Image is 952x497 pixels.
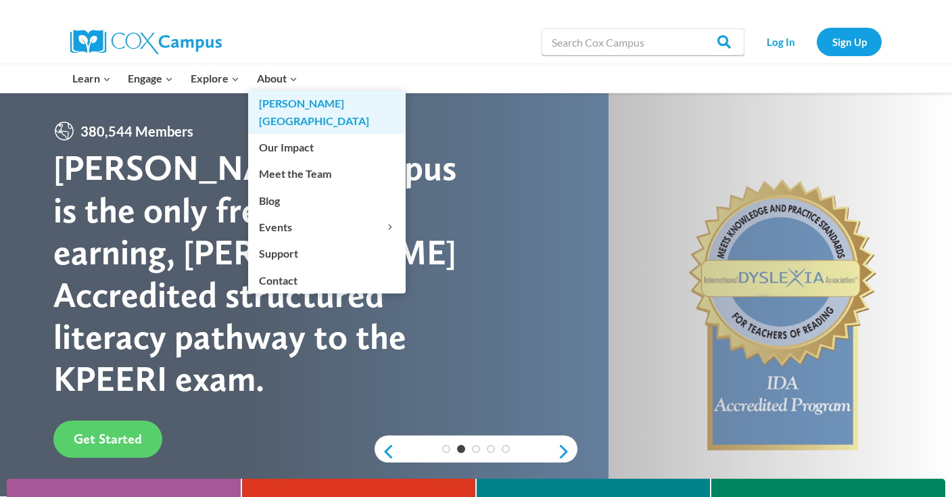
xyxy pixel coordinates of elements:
a: 5 [502,445,510,453]
span: 380,544 Members [75,120,199,142]
button: Child menu of Learn [64,64,120,93]
a: Support [248,241,406,266]
button: Child menu of Explore [182,64,248,93]
img: Cox Campus [70,30,222,54]
button: Child menu of Events [248,214,406,240]
nav: Secondary Navigation [751,28,882,55]
button: Child menu of About [248,64,306,93]
a: 2 [457,445,465,453]
a: Log In [751,28,810,55]
input: Search Cox Campus [542,28,744,55]
button: Child menu of Engage [120,64,183,93]
a: 1 [442,445,450,453]
span: Get Started [74,431,142,447]
nav: Primary Navigation [64,64,306,93]
a: next [557,444,577,460]
a: previous [375,444,395,460]
a: Meet the Team [248,161,406,187]
a: Sign Up [817,28,882,55]
div: [PERSON_NAME] Campus is the only free CEU earning, [PERSON_NAME] Accredited structured literacy p... [53,147,476,400]
a: Contact [248,267,406,293]
a: 4 [487,445,495,453]
div: content slider buttons [375,438,577,465]
a: Our Impact [248,135,406,160]
a: 3 [472,445,480,453]
a: Blog [248,187,406,213]
a: Get Started [53,421,162,458]
a: [PERSON_NAME][GEOGRAPHIC_DATA] [248,91,406,134]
